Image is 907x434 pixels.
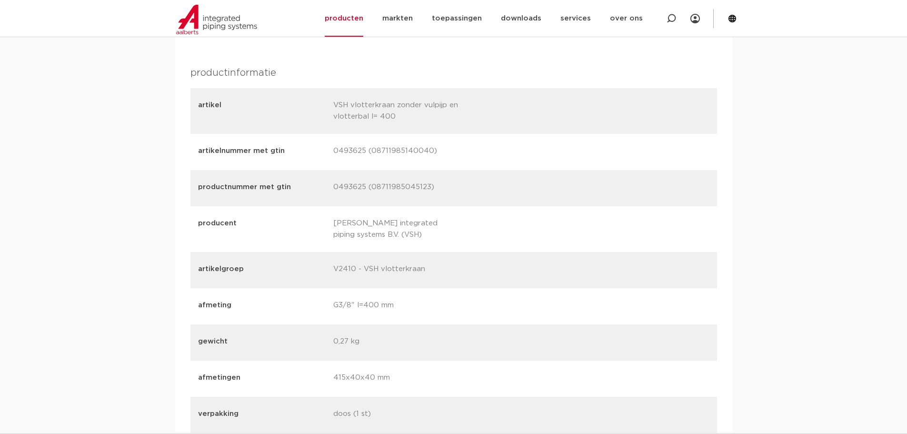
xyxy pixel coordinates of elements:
[333,372,461,385] p: 415x40x40 mm
[333,145,461,159] p: 0493625 (08711985140040)
[333,408,461,422] p: doos (1 st)
[198,263,326,275] p: artikelgroep
[190,65,717,81] h4: productinformatie
[198,372,326,384] p: afmetingen
[198,182,326,193] p: productnummer met gtin
[333,263,461,277] p: V2410 - VSH vlotterkraan
[333,300,461,313] p: G3/8" l=400 mm
[333,182,461,195] p: 0493625 (08711985045123)
[333,218,461,241] p: [PERSON_NAME] integrated piping systems B.V. (VSH)
[198,408,326,420] p: verpakking
[198,336,326,347] p: gewicht
[198,145,326,157] p: artikelnummer met gtin
[198,300,326,311] p: afmeting
[333,100,461,122] p: VSH vlotterkraan zonder vulpijp en vlotterbal l= 400
[198,218,326,239] p: producent
[198,100,326,121] p: artikel
[333,336,461,349] p: 0,27 kg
